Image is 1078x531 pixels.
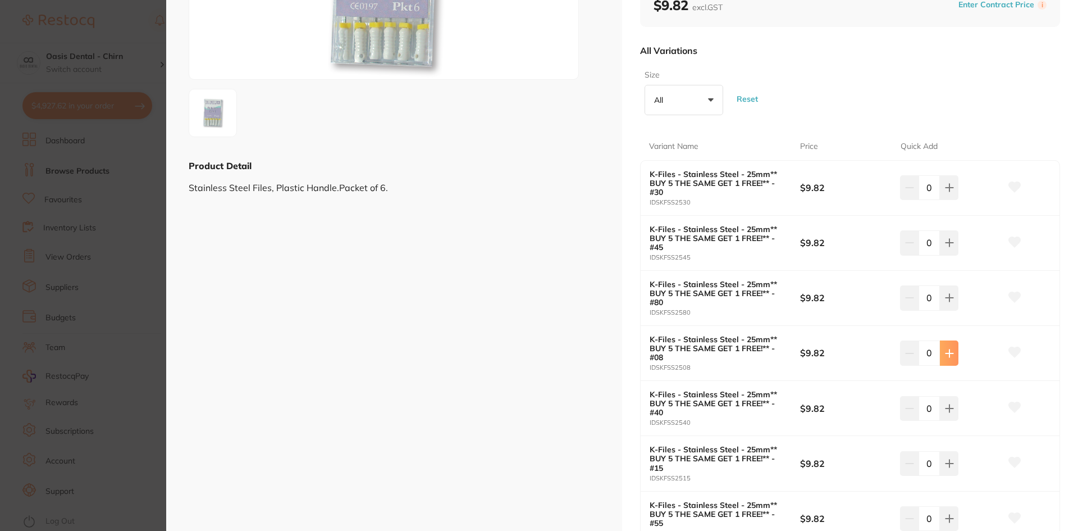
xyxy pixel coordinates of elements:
b: $9.82 [800,347,890,359]
p: Quick Add [901,141,938,152]
img: ZHRoPTE5MjA [193,93,233,133]
div: Stainless Steel Files, Plastic Handle.Packet of 6. [189,172,600,193]
b: K-Files - Stainless Steel - 25mm** BUY 5 THE SAME GET 1 FREE!** - #80 [650,280,785,307]
label: Size [645,70,720,81]
small: IDSKFSS2515 [650,475,800,482]
small: IDSKFSS2580 [650,309,800,316]
b: $9.82 [800,181,890,194]
button: All [645,85,723,115]
p: All [654,95,668,105]
b: $9.82 [800,402,890,415]
p: Variant Name [649,141,698,152]
b: K-Files - Stainless Steel - 25mm** BUY 5 THE SAME GET 1 FREE!** - #55 [650,501,785,528]
b: K-Files - Stainless Steel - 25mm** BUY 5 THE SAME GET 1 FREE!** - #15 [650,445,785,472]
p: All Variations [640,45,697,56]
b: $9.82 [800,457,890,470]
b: K-Files - Stainless Steel - 25mm** BUY 5 THE SAME GET 1 FREE!** - #40 [650,390,785,417]
b: $9.82 [800,512,890,525]
b: $9.82 [800,237,890,249]
small: IDSKFSS2530 [650,199,800,206]
b: K-Files - Stainless Steel - 25mm** BUY 5 THE SAME GET 1 FREE!** - #08 [650,335,785,362]
b: Product Detail [189,160,252,171]
small: IDSKFSS2545 [650,254,800,261]
b: $9.82 [800,292,890,304]
span: excl. GST [692,2,723,12]
small: IDSKFSS2508 [650,364,800,371]
button: Reset [733,79,761,120]
small: IDSKFSS2540 [650,419,800,426]
b: K-Files - Stainless Steel - 25mm** BUY 5 THE SAME GET 1 FREE!** - #45 [650,225,785,252]
label: i [1038,1,1047,10]
p: Price [800,141,818,152]
b: K-Files - Stainless Steel - 25mm** BUY 5 THE SAME GET 1 FREE!** - #30 [650,170,785,197]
